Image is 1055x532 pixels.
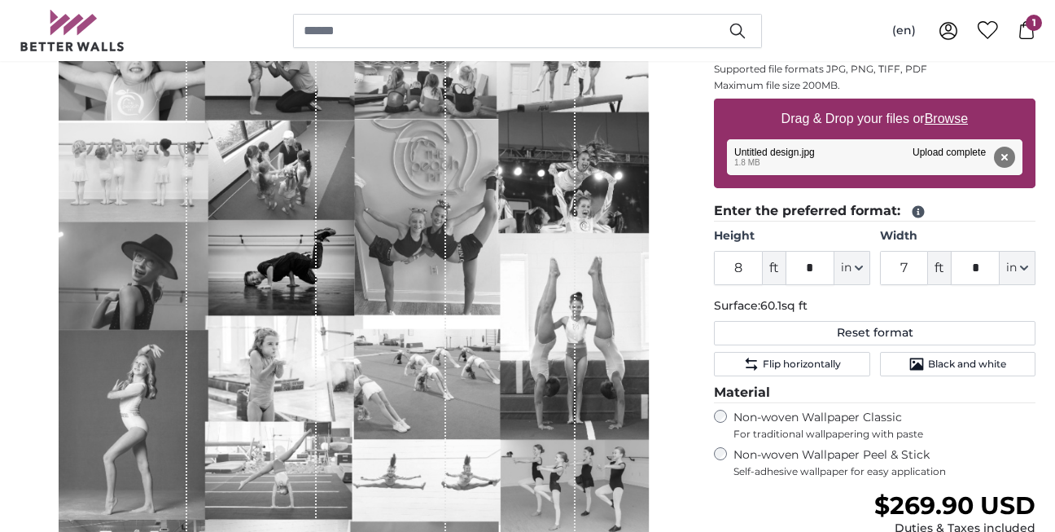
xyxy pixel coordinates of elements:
[763,251,786,285] span: ft
[733,410,1035,441] label: Non-woven Wallpaper Classic
[714,321,1035,345] button: Reset format
[714,383,1035,403] legend: Material
[714,228,869,244] label: Height
[1000,251,1035,285] button: in
[733,447,1035,478] label: Non-woven Wallpaper Peel & Stick
[775,103,974,135] label: Drag & Drop your files or
[928,358,1006,371] span: Black and white
[874,490,1035,521] span: $269.90 USD
[834,251,870,285] button: in
[20,10,125,51] img: Betterwalls
[1006,260,1017,276] span: in
[714,352,869,376] button: Flip horizontally
[763,358,841,371] span: Flip horizontally
[928,251,951,285] span: ft
[733,465,1035,478] span: Self-adhesive wallpaper for easy application
[714,298,1035,314] p: Surface:
[880,228,1035,244] label: Width
[714,201,1035,222] legend: Enter the preferred format:
[880,352,1035,376] button: Black and white
[1026,15,1042,31] span: 1
[925,112,968,125] u: Browse
[879,16,929,46] button: (en)
[714,63,1035,76] p: Supported file formats JPG, PNG, TIFF, PDF
[841,260,851,276] span: in
[760,298,808,313] span: 60.1sq ft
[733,428,1035,441] span: For traditional wallpapering with paste
[714,79,1035,92] p: Maximum file size 200MB.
